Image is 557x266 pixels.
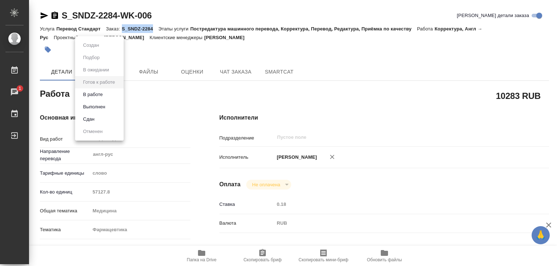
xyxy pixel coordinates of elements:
[81,41,101,49] button: Создан
[81,115,96,123] button: Сдан
[81,78,117,86] button: Готов к работе
[81,91,105,99] button: В работе
[81,66,111,74] button: В ожидании
[81,128,105,136] button: Отменен
[81,103,107,111] button: Выполнен
[81,54,102,62] button: Подбор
